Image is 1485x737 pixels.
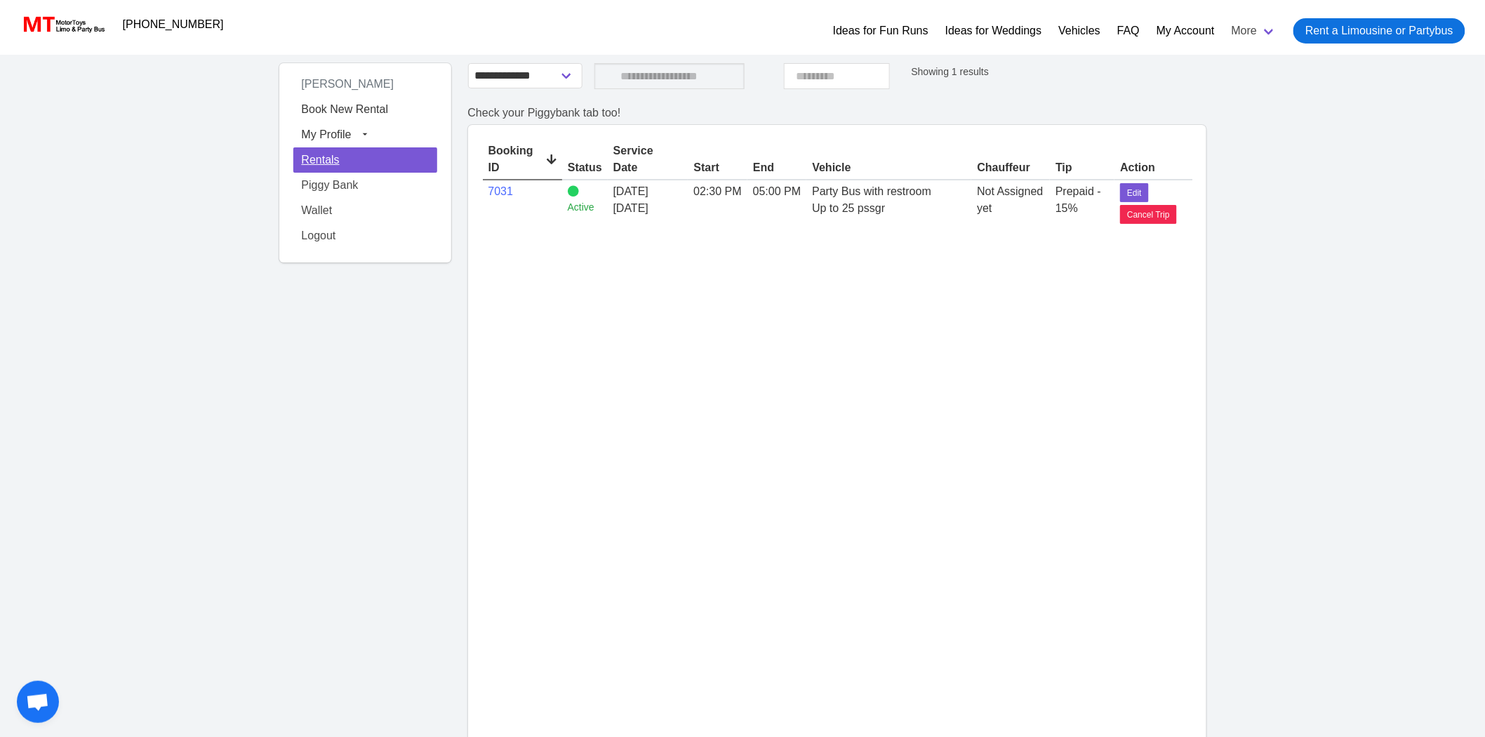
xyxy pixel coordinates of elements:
span: 02:30 PM [693,185,741,197]
div: Chauffeur [977,159,1044,176]
span: My Profile [302,128,352,140]
img: MotorToys Logo [20,15,106,34]
a: Edit [1120,185,1149,197]
a: Rentals [293,147,437,173]
h2: Check your Piggybank tab too! [468,106,1206,119]
button: Cancel Trip [1120,205,1177,224]
button: Edit [1120,183,1149,202]
button: My Profile [293,122,437,147]
a: Ideas for Fun Runs [833,22,928,39]
span: [DATE] [613,185,648,197]
span: Party Bus with restroom [812,185,931,197]
a: More [1223,13,1285,49]
a: Ideas for Weddings [945,22,1042,39]
a: Piggy Bank [293,173,437,198]
div: End [753,159,801,176]
div: Action [1120,159,1191,176]
span: Up to 25 pssgr [812,202,885,214]
a: Rent a Limousine or Partybus [1293,18,1465,44]
a: FAQ [1117,22,1140,39]
div: Start [693,159,741,176]
span: Cancel Trip [1127,208,1170,221]
span: [PERSON_NAME] [293,72,403,95]
div: Service Date [613,142,683,176]
a: Vehicles [1058,22,1100,39]
div: Status [568,159,602,176]
span: 05:00 PM [753,185,801,197]
a: Wallet [293,198,437,223]
span: Prepaid - 15% [1056,185,1101,214]
span: [DATE] [613,200,683,217]
span: Rent a Limousine or Partybus [1305,22,1453,39]
div: Open chat [17,681,59,723]
span: Not Assigned yet [977,185,1043,214]
div: Tip [1056,159,1109,176]
span: Edit [1127,187,1142,199]
a: 7031 [488,185,514,197]
div: Vehicle [812,159,966,176]
a: [PHONE_NUMBER] [114,11,232,39]
a: Logout [293,223,437,248]
div: Booking ID [488,142,557,176]
small: Active [568,200,602,215]
a: Book New Rental [293,97,437,122]
a: My Account [1157,22,1215,39]
small: Showing 1 results [912,66,990,77]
